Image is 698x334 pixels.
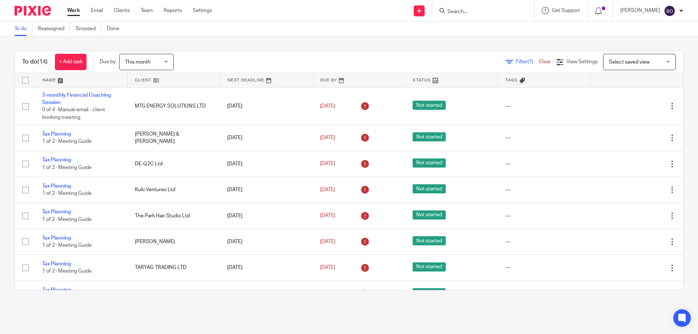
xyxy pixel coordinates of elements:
[220,229,313,254] td: [DATE]
[22,58,48,66] h1: To do
[128,177,220,203] td: Kuki Ventures Ltd
[128,88,220,125] td: MTG ENERGY SOLUTIONS LTD
[320,187,335,192] span: [DATE]
[413,236,446,245] span: Not started
[37,59,48,65] span: (14)
[552,8,580,13] span: Get Support
[413,210,446,220] span: Not started
[125,60,151,65] span: This month
[220,203,313,229] td: [DATE]
[413,288,446,297] span: Not started
[320,213,335,218] span: [DATE]
[42,139,92,144] span: 1 of 2 · Meeting Guide
[320,161,335,166] span: [DATE]
[55,54,87,70] a: + Add task
[128,125,220,151] td: [PERSON_NAME] & [PERSON_NAME]
[505,264,583,271] div: ---
[539,59,551,64] a: Clear
[320,104,335,109] span: [DATE]
[220,281,313,306] td: [DATE]
[42,217,92,222] span: 1 of 2 · Meeting Guide
[664,5,675,17] img: svg%3E
[193,7,212,14] a: Settings
[413,132,446,141] span: Not started
[505,160,583,168] div: ---
[164,7,182,14] a: Reports
[320,265,335,270] span: [DATE]
[505,186,583,193] div: ---
[620,7,660,14] p: [PERSON_NAME]
[114,7,130,14] a: Clients
[220,255,313,281] td: [DATE]
[128,151,220,177] td: DE-Q2C Ltd
[320,239,335,244] span: [DATE]
[413,101,446,110] span: Not started
[128,203,220,229] td: The Park Hair Studio Ltd
[128,255,220,281] td: TARYAG TRADING LTD
[220,125,313,151] td: [DATE]
[516,59,539,64] span: Filter
[76,22,101,36] a: Snoozed
[42,269,92,274] span: 1 of 2 · Meeting Guide
[42,184,71,189] a: Tax Planning
[566,59,598,64] span: View Settings
[447,9,512,15] input: Search
[220,151,313,177] td: [DATE]
[42,157,71,162] a: Tax Planning
[220,88,313,125] td: [DATE]
[107,22,125,36] a: Done
[42,209,71,214] a: Tax Planning
[42,236,71,241] a: Tax Planning
[91,7,103,14] a: Email
[320,135,335,140] span: [DATE]
[505,290,583,297] div: ---
[505,238,583,245] div: ---
[67,7,80,14] a: Work
[505,212,583,220] div: ---
[413,158,446,168] span: Not started
[100,58,116,65] p: Due by
[42,261,71,266] a: Tax Planning
[15,22,32,36] a: To do
[42,191,92,196] span: 1 of 2 · Meeting Guide
[128,281,220,306] td: Squidge Productions Ltd
[609,60,650,65] span: Select saved view
[15,6,51,16] img: Pixie
[38,22,70,36] a: Reassigned
[413,262,446,271] span: Not started
[505,134,583,141] div: ---
[527,59,533,64] span: (1)
[505,102,583,110] div: ---
[42,165,92,170] span: 1 of 2 · Meeting Guide
[220,177,313,203] td: [DATE]
[128,229,220,254] td: [PERSON_NAME]
[42,287,71,293] a: Tax Planning
[505,78,518,82] span: Tags
[42,132,71,137] a: Tax Planning
[42,93,111,105] a: 3-monthly Financial Coaching Session
[42,243,92,248] span: 1 of 2 · Meeting Guide
[141,7,153,14] a: Team
[413,184,446,193] span: Not started
[42,107,105,120] span: 0 of 4 · Manual-email - client booking meeting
